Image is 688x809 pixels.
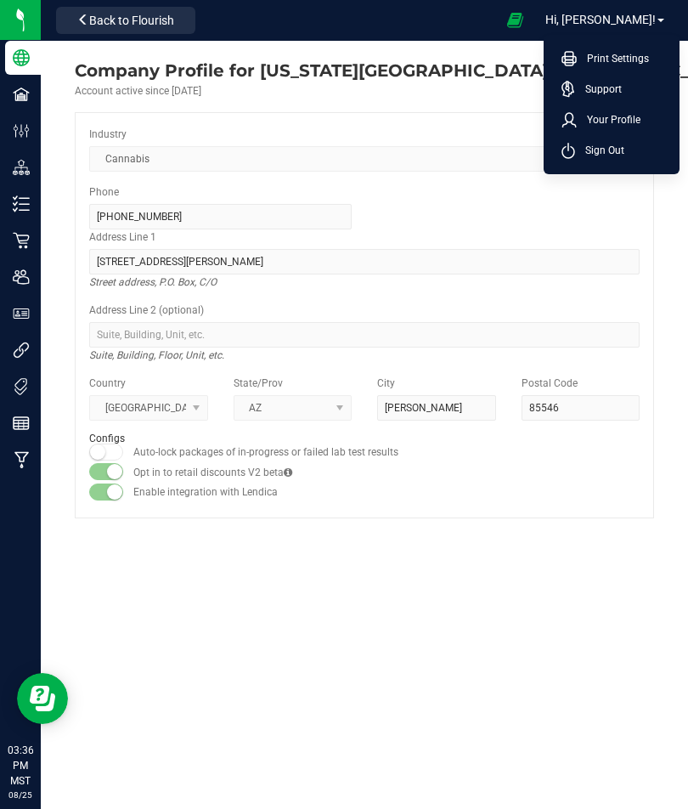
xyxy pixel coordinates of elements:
li: Sign Out [548,135,675,166]
label: Country [89,376,126,391]
iframe: Resource center [17,673,68,724]
label: Address Line 2 (optional) [89,303,204,318]
h2: Configs [89,433,640,444]
label: Auto-lock packages of in-progress or failed lab test results [133,444,398,460]
i: Street address, P.O. Box, C/O [89,272,217,292]
input: Suite, Building, Unit, etc. [89,322,640,348]
p: 03:36 PM MST [8,743,33,789]
inline-svg: Integrations [13,342,30,359]
p: 08/25 [8,789,33,801]
span: Sign Out [575,142,624,159]
label: Enable integration with Lendica [133,484,278,500]
span: Open Ecommerce Menu [496,3,534,37]
input: City [377,395,496,421]
label: City [377,376,395,391]
a: Support [561,81,668,98]
button: Back to Flourish [56,7,195,34]
label: Phone [89,184,119,200]
inline-svg: Manufacturing [13,451,30,468]
label: Industry [89,127,127,142]
inline-svg: Tags [13,378,30,395]
input: Postal Code [522,395,640,421]
i: Suite, Building, Floor, Unit, etc. [89,345,224,365]
inline-svg: User Roles [13,305,30,322]
label: Opt in to retail discounts V2 beta [133,465,292,480]
inline-svg: Configuration [13,122,30,139]
input: (123) 456-7890 [89,204,352,229]
inline-svg: Retail [13,232,30,249]
inline-svg: Facilities [13,86,30,103]
span: Support [575,81,622,98]
label: Postal Code [522,376,578,391]
inline-svg: Reports [13,415,30,432]
label: State/Prov [234,376,283,391]
inline-svg: Inventory [13,195,30,212]
inline-svg: Distribution [13,159,30,176]
span: Back to Flourish [89,14,174,27]
span: Print Settings [577,50,649,67]
label: Address Line 1 [89,229,156,245]
inline-svg: Users [13,269,30,286]
inline-svg: Company [13,49,30,66]
span: Your Profile [577,111,640,128]
input: Address [89,249,640,274]
span: Hi, [PERSON_NAME]! [545,13,656,26]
